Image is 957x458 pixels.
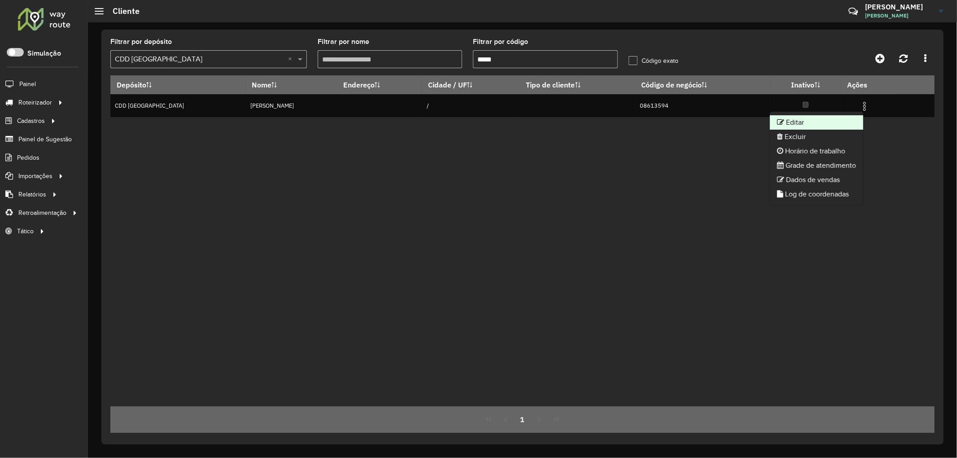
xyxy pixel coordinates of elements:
[843,2,863,21] a: Contato Rápido
[18,135,72,144] span: Painel de Sugestão
[770,130,863,144] li: Excluir
[318,36,369,47] label: Filtrar por nome
[110,94,246,117] td: CDD [GEOGRAPHIC_DATA]
[18,190,46,199] span: Relatórios
[246,75,337,94] th: Nome
[865,12,932,20] span: [PERSON_NAME]
[770,173,863,187] li: Dados de vendas
[18,208,66,218] span: Retroalimentação
[110,36,172,47] label: Filtrar por depósito
[770,187,863,201] li: Log de coordenadas
[337,75,422,94] th: Endereço
[246,94,337,117] td: [PERSON_NAME]
[104,6,140,16] h2: Cliente
[635,94,770,117] td: 08613594
[635,75,770,94] th: Código de negócio
[17,227,34,236] span: Tático
[841,75,895,94] th: Ações
[18,171,52,181] span: Importações
[422,75,520,94] th: Cidade / UF
[422,94,520,117] td: /
[514,411,531,428] button: 1
[17,116,45,126] span: Cadastros
[520,75,635,94] th: Tipo de cliente
[770,115,863,130] li: Editar
[865,3,932,11] h3: [PERSON_NAME]
[288,54,296,65] span: Clear all
[27,48,61,59] label: Simulação
[19,79,36,89] span: Painel
[629,56,678,65] label: Código exato
[18,98,52,107] span: Roteirizador
[770,144,863,158] li: Horário de trabalho
[770,75,841,94] th: Inativo
[17,153,39,162] span: Pedidos
[770,158,863,173] li: Grade de atendimento
[473,36,528,47] label: Filtrar por código
[110,75,246,94] th: Depósito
